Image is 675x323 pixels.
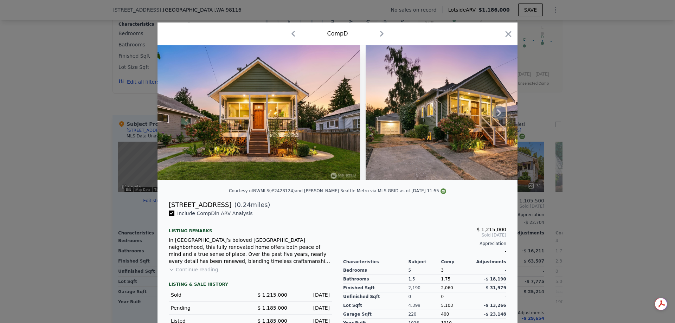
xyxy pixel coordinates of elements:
[441,259,474,265] div: Comp
[169,266,218,273] button: Continue reading
[441,275,474,284] div: 1.75
[237,201,251,208] span: 0.24
[174,211,256,216] span: Include Comp D in ARV Analysis
[409,275,441,284] div: 1.5
[343,284,409,292] div: Finished Sqft
[476,227,506,232] span: $ 1,215,000
[409,301,441,310] div: 4,399
[366,45,568,180] img: Property Img
[441,303,453,308] span: 5,103
[409,259,441,265] div: Subject
[327,30,348,38] div: Comp D
[484,303,506,308] span: -$ 13,266
[169,222,332,234] div: Listing remarks
[441,285,453,290] span: 2,060
[486,285,506,290] span: $ 31,979
[293,291,330,298] div: [DATE]
[441,188,446,194] img: NWMLS Logo
[409,292,441,301] div: 0
[409,284,441,292] div: 2,190
[484,277,506,282] span: -$ 18,190
[441,268,444,273] span: 3
[343,266,409,275] div: Bedrooms
[343,232,506,238] span: Sold [DATE]
[343,241,506,246] div: Appreciation
[171,304,245,311] div: Pending
[293,304,330,311] div: [DATE]
[343,246,506,256] div: -
[169,282,332,289] div: LISTING & SALE HISTORY
[409,310,441,319] div: 220
[171,291,245,298] div: Sold
[169,237,332,265] div: In [GEOGRAPHIC_DATA]’s beloved [GEOGRAPHIC_DATA] neighborhood, this fully renovated home offers b...
[343,292,409,301] div: Unfinished Sqft
[343,259,409,265] div: Characteristics
[409,266,441,275] div: 5
[343,275,409,284] div: Bathrooms
[441,294,444,299] span: 0
[257,305,287,311] span: $ 1,185,000
[231,200,270,210] span: ( miles)
[343,310,409,319] div: Garage Sqft
[157,45,360,180] img: Property Img
[169,200,231,210] div: [STREET_ADDRESS]
[474,266,506,275] div: -
[474,259,506,265] div: Adjustments
[474,292,506,301] div: -
[257,292,287,298] span: $ 1,215,000
[229,188,446,193] div: Courtesy of NWMLS (#2428124) and [PERSON_NAME] Seattle Metro via MLS GRID as of [DATE] 11:55
[343,301,409,310] div: Lot Sqft
[441,312,449,317] span: 400
[484,312,506,317] span: -$ 23,148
